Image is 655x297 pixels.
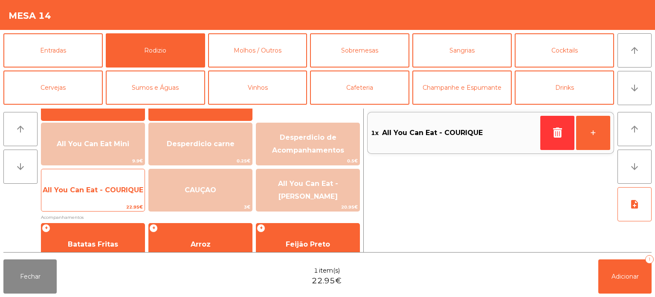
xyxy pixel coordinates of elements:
i: arrow_upward [629,124,640,134]
button: arrow_downward [617,71,652,105]
i: arrow_upward [15,124,26,134]
span: All You Can Eat - [PERSON_NAME] [278,179,338,200]
span: All You Can Eat - COURIQUE [43,186,143,194]
span: 1 [314,266,318,275]
button: + [576,116,610,150]
button: Adicionar1 [598,259,652,294]
span: Desperdicio carne [167,140,235,148]
button: arrow_upward [617,112,652,146]
button: Entradas [3,33,103,68]
button: Drinks [515,71,614,105]
div: 1 [645,255,654,264]
span: Batatas Fritas [68,240,118,248]
span: 20.95€ [256,203,359,211]
button: Champanhe e Espumante [412,71,512,105]
button: Sumos e Águas [106,71,205,105]
button: Cervejas [3,71,103,105]
span: All You Can Eat - COURIQUE [382,126,483,139]
span: All You Can Eat Mini [57,140,129,148]
button: arrow_upward [617,33,652,68]
span: + [42,224,50,232]
span: Feijão Preto [286,240,330,248]
span: Desperdicio de Acompanhamentos [272,133,344,154]
button: Sobremesas [310,33,409,68]
span: Adicionar [612,273,639,280]
button: note_add [617,187,652,221]
button: arrow_downward [3,150,38,184]
span: 22.95€ [312,275,342,287]
i: arrow_downward [15,162,26,172]
span: + [257,224,265,232]
button: Fechar [3,259,57,294]
button: arrow_downward [617,150,652,184]
span: 3€ [149,203,252,211]
span: 22.95€ [41,203,145,211]
span: 0.5€ [256,157,359,165]
span: CAUÇAO [185,186,216,194]
i: arrow_downward [629,83,640,93]
i: arrow_downward [629,162,640,172]
i: note_add [629,199,640,209]
h4: Mesa 14 [9,9,51,22]
span: 0.25€ [149,157,252,165]
button: Sangrias [412,33,512,68]
span: + [149,224,158,232]
span: Acompanhamentos [41,213,360,221]
button: Vinhos [208,71,307,105]
span: Arroz [191,240,211,248]
button: Cafeteria [310,71,409,105]
button: arrow_upward [3,112,38,146]
i: arrow_upward [629,45,640,56]
button: Cocktails [515,33,614,68]
span: item(s) [319,266,340,275]
span: 1x [371,126,379,139]
button: Rodizio [106,33,205,68]
span: 9.9€ [41,157,145,165]
button: Molhos / Outros [208,33,307,68]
